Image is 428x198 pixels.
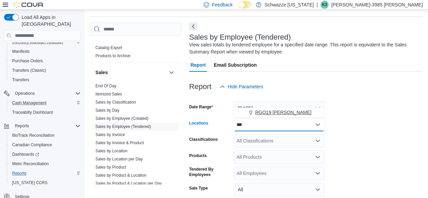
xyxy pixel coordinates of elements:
a: Reports [9,169,29,177]
span: End Of Day [95,83,116,89]
button: Open list of options [315,154,320,160]
button: Metrc Reconciliation [7,159,83,169]
span: Itemized Sales [95,91,122,97]
span: Feedback [212,1,232,8]
p: Schwazze [US_STATE] [265,1,314,9]
span: Sales by Product [95,164,126,170]
label: Products [189,153,207,158]
button: Open list of options [315,138,320,144]
span: BioTrack Reconciliation [12,133,54,138]
button: Sales [95,69,166,76]
button: Next [189,22,197,30]
span: Report [190,58,206,72]
label: Classifications [189,137,218,142]
a: Sales by Location [95,149,128,153]
a: BioTrack Reconciliation [9,131,57,139]
a: Sales by Employee (Created) [95,116,149,121]
span: Metrc Reconciliation [9,160,81,168]
span: Operations [15,91,35,96]
button: Transfers (Classic) [7,66,83,75]
span: BioTrack Reconciliation [9,131,81,139]
span: Washington CCRS [9,179,81,187]
button: Purchase Orders [7,56,83,66]
span: Canadian Compliance [12,142,52,148]
span: Sales by Invoice [95,132,125,137]
a: Sales by Day [95,108,119,113]
a: Sales by Location per Day [95,157,143,161]
a: Sales by Product [95,165,126,170]
span: Cash Management [12,100,46,106]
span: Dashboards [12,152,39,157]
span: Purchase Orders [12,58,43,64]
span: Sales by Product & Location [95,173,147,178]
span: Reports [9,169,81,177]
p: [PERSON_NAME]-3985 [PERSON_NAME] [331,1,423,9]
span: Transfers [12,77,29,83]
a: Sales by Product & Location [95,173,147,178]
a: Sales by Employee (Tendered) [95,124,151,129]
button: Traceabilty Dashboard [7,108,83,117]
a: Products to Archive [95,53,130,58]
span: Dashboards [9,150,81,158]
span: [US_STATE] CCRS [12,180,47,185]
input: Dark Mode [238,1,252,8]
button: BioTrack Reconciliation [7,131,83,140]
div: Products [90,44,181,63]
p: | [316,1,318,9]
label: Sale Type [189,185,208,191]
a: Manifests [9,47,32,56]
a: Dashboards [9,150,42,158]
span: Traceabilty Dashboard [9,108,81,116]
button: Operations [1,89,83,98]
a: Canadian Compliance [9,141,55,149]
a: Sales by Classification [95,100,136,105]
button: Reports [12,122,32,130]
div: View sales totals by tendered employee for a specified date range. This report is equivalent to t... [189,41,419,56]
button: Canadian Compliance [7,140,83,150]
span: Hide Parameters [228,83,263,90]
span: Traceabilty Dashboard [12,110,53,115]
button: Hide Parameters [217,80,266,93]
div: Choose from the following options [234,108,324,117]
a: Itemized Sales [95,92,122,96]
button: Operations [12,89,38,97]
a: Sales by Invoice & Product [95,140,144,145]
a: Transfers [9,76,32,84]
label: Locations [189,120,208,126]
a: Transfers (Classic) [9,66,49,74]
a: Traceabilty Dashboard [9,108,55,116]
button: [DATE] [234,102,324,115]
span: Reports [12,122,81,130]
span: Cash Management [9,99,81,107]
label: Date Range [189,104,213,110]
span: Reports [15,123,29,129]
span: Transfers (Classic) [12,68,46,73]
span: K3 [322,1,327,9]
span: Sales by Location per Day [95,156,143,162]
span: Operations [12,89,81,97]
span: Manifests [12,49,29,54]
a: Metrc Reconciliation [9,160,51,168]
a: Cash Management [9,99,49,107]
button: Reports [1,121,83,131]
span: Purchase Orders [9,57,81,65]
button: Manifests [7,47,83,56]
a: Sales by Product & Location per Day [95,181,162,186]
img: Cova [14,1,44,8]
span: Metrc Reconciliation [12,161,49,167]
span: Load All Apps in [GEOGRAPHIC_DATA] [19,14,81,27]
button: Reports [7,169,83,178]
button: Sales [167,68,176,76]
span: Transfers [9,76,81,84]
span: Canadian Compliance [9,141,81,149]
button: RGO19 [PERSON_NAME] [234,108,324,117]
span: Manifests [9,47,81,56]
a: Catalog Export [95,45,122,50]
